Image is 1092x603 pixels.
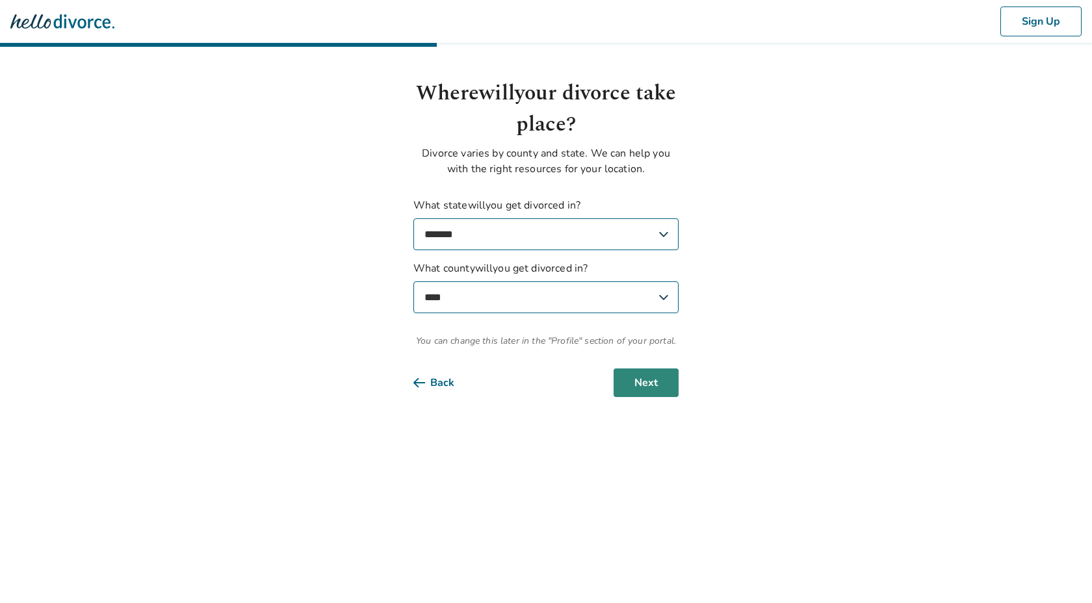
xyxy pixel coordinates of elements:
button: Sign Up [1000,6,1082,36]
iframe: Chat Widget [1027,541,1092,603]
button: Back [413,368,475,397]
label: What state will you get divorced in? [413,198,679,250]
img: Hello Divorce Logo [10,8,114,34]
p: Divorce varies by county and state. We can help you with the right resources for your location. [413,146,679,177]
select: What statewillyou get divorced in? [413,218,679,250]
label: What county will you get divorced in? [413,261,679,313]
span: You can change this later in the "Profile" section of your portal. [413,334,679,348]
select: What countywillyou get divorced in? [413,281,679,313]
h1: Where will your divorce take place? [413,78,679,140]
button: Next [614,368,679,397]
